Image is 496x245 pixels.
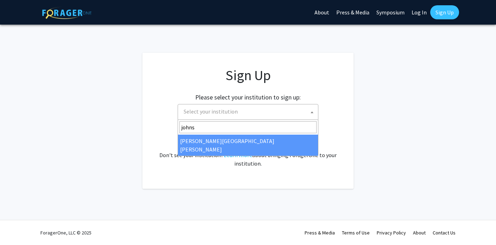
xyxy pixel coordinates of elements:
li: [PERSON_NAME][GEOGRAPHIC_DATA][PERSON_NAME] [178,135,318,156]
img: ForagerOne Logo [42,7,91,19]
h1: Sign Up [157,67,339,84]
a: Privacy Policy [377,230,406,236]
a: Contact Us [433,230,456,236]
a: About [413,230,426,236]
span: Select your institution [181,104,318,119]
a: Learn more about bringing ForagerOne to your institution [224,151,252,159]
h2: Please select your institution to sign up: [195,94,301,101]
a: Sign Up [430,5,459,19]
div: ForagerOne, LLC © 2025 [40,220,91,245]
iframe: Chat [5,213,30,240]
div: Already have an account? . Don't see your institution? about bringing ForagerOne to your institut... [157,134,339,168]
input: Search [179,121,317,133]
a: Terms of Use [342,230,370,236]
span: Select your institution [178,104,318,120]
a: Press & Media [305,230,335,236]
span: Select your institution [184,108,238,115]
